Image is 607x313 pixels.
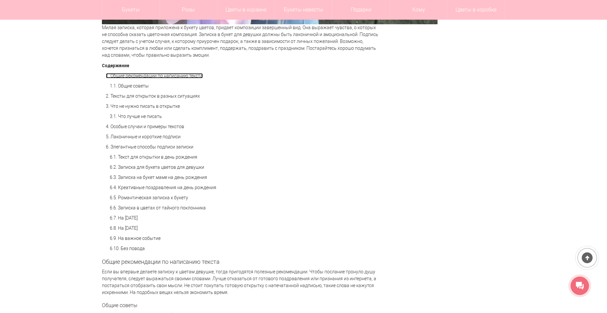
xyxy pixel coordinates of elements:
[102,62,129,68] b: Содержание
[110,225,138,231] a: 6.8. На [DATE]
[110,215,138,221] a: 6.7. На [DATE]
[110,205,206,210] a: 6.6. Записка в цветах от тайного поклонника
[106,124,184,129] a: 4. Особые случаи и примеры текстов
[106,134,181,139] a: 5. Лаконичные и короткие подписи
[106,73,203,78] a: 1. Общие рекомендации по написанию текста
[110,246,145,251] a: 6.10. Без повода
[110,114,162,119] a: 3.1. Что лучше не писать
[106,93,200,99] a: 2. Тексты для открыток в разных ситуациях
[110,185,216,190] a: 6.4. Креативные поздравления на день рождения
[102,303,381,308] h3: Общие советы
[110,83,149,88] a: 1.1. Общие советы
[106,144,193,149] a: 6. Элегантные способы подписи записки
[106,104,180,109] a: 3. Что не нужно писать в открытке
[110,236,161,241] a: 6.9. На важное событие
[110,195,188,200] a: 6.5. Романтическая записка к букету
[110,175,207,180] a: 6.3. Записка на букет маме на день рождения
[102,259,381,265] h2: Общие рекомендации по написанию текста
[110,165,204,170] a: 6.2. Записка для букета цветов для девушки
[110,154,197,160] a: 6.1. Текст для открытки в день рождения
[102,268,381,296] p: Если вы впервые делаете записку к цветам девушке, тогда пригодятся полезные рекомендации. Чтобы п...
